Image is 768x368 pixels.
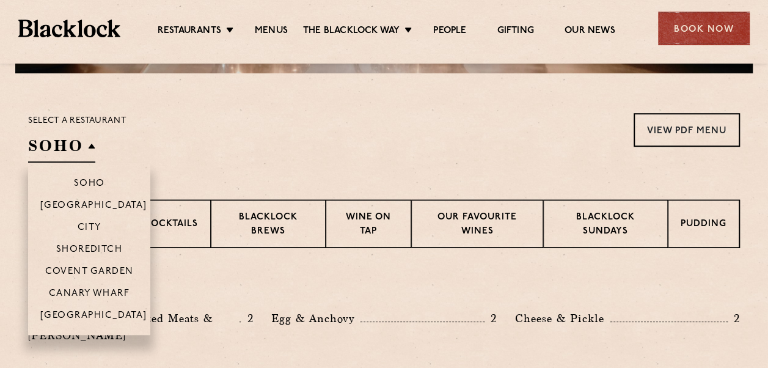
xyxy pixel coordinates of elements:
p: Covent Garden [45,267,134,279]
div: Book Now [658,12,750,45]
p: 2 [485,311,497,326]
a: People [433,25,466,39]
p: Pudding [681,218,726,233]
p: [GEOGRAPHIC_DATA] [40,201,147,213]
p: Egg & Anchovy [271,310,360,327]
p: Cheese & Pickle [515,310,610,327]
a: View PDF Menu [634,113,740,147]
p: Cocktails [144,218,198,233]
p: Blacklock Sundays [556,211,655,240]
p: City [78,223,101,235]
a: Menus [255,25,288,39]
a: Restaurants [158,25,221,39]
p: Blacklock Brews [224,211,313,240]
p: 2 [241,311,253,326]
p: [GEOGRAPHIC_DATA] [40,311,147,323]
p: 2 [728,311,740,326]
p: Shoreditch [56,245,123,257]
a: Our News [565,25,615,39]
a: Gifting [497,25,533,39]
img: BL_Textured_Logo-footer-cropped.svg [18,20,120,37]
p: Soho [74,178,105,191]
p: Wine on Tap [338,211,398,240]
h3: Pre Chop Bites [28,279,740,295]
p: Canary Wharf [49,289,130,301]
h2: SOHO [28,135,95,163]
p: Our favourite wines [424,211,530,240]
a: The Blacklock Way [303,25,400,39]
p: Select a restaurant [28,113,126,129]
